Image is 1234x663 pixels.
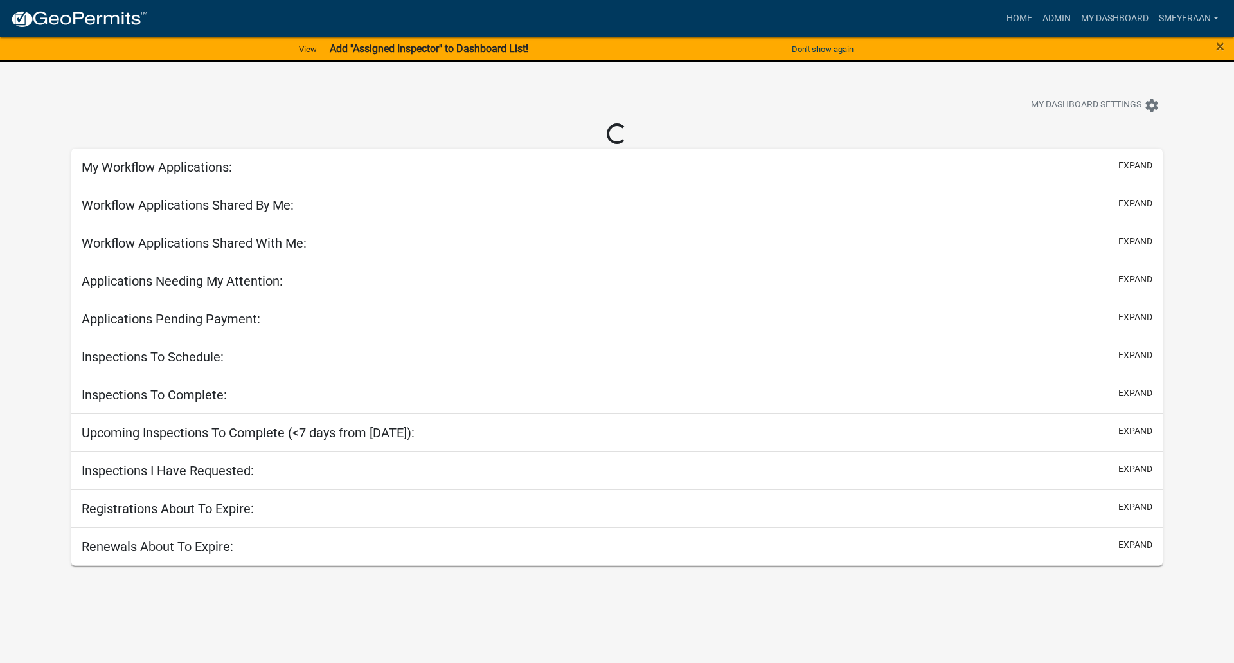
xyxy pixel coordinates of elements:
button: expand [1118,311,1152,324]
button: expand [1118,235,1152,248]
a: Home [1001,6,1037,31]
a: View [294,39,322,60]
h5: Inspections To Schedule: [82,349,224,365]
button: expand [1118,349,1152,362]
i: settings [1144,98,1159,113]
span: My Dashboard Settings [1031,98,1141,113]
h5: Registrations About To Expire: [82,501,254,516]
button: My Dashboard Settingssettings [1021,93,1170,118]
h5: Workflow Applications Shared With Me: [82,235,307,251]
h5: Applications Pending Payment: [82,311,260,327]
a: Admin [1037,6,1076,31]
button: expand [1118,538,1152,552]
button: expand [1118,386,1152,400]
button: Don't show again [787,39,859,60]
button: expand [1118,197,1152,210]
h5: My Workflow Applications: [82,159,232,175]
button: expand [1118,462,1152,476]
h5: Inspections I Have Requested: [82,463,254,478]
button: Close [1216,39,1224,54]
h5: Applications Needing My Attention: [82,273,283,289]
h5: Renewals About To Expire: [82,539,233,554]
button: expand [1118,500,1152,514]
h5: Inspections To Complete: [82,387,227,403]
span: × [1216,37,1224,55]
h5: Upcoming Inspections To Complete (<7 days from [DATE]): [82,425,415,440]
a: Smeyeraan [1154,6,1224,31]
button: expand [1118,273,1152,286]
strong: Add "Assigned Inspector" to Dashboard List! [330,42,528,55]
a: My Dashboard [1076,6,1154,31]
button: expand [1118,159,1152,172]
button: expand [1118,424,1152,438]
h5: Workflow Applications Shared By Me: [82,197,294,213]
